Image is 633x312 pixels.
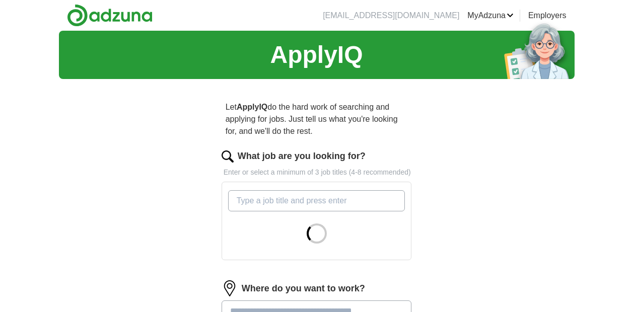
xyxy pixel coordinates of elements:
h1: ApplyIQ [270,37,363,73]
input: Type a job title and press enter [228,190,405,211]
label: Where do you want to work? [242,282,365,295]
strong: ApplyIQ [237,103,267,111]
a: MyAdzuna [467,10,514,22]
li: [EMAIL_ADDRESS][DOMAIN_NAME] [323,10,459,22]
img: search.png [222,150,234,163]
p: Let do the hard work of searching and applying for jobs. Just tell us what you're looking for, an... [222,97,412,141]
img: location.png [222,280,238,296]
label: What job are you looking for? [238,149,366,163]
p: Enter or select a minimum of 3 job titles (4-8 recommended) [222,167,412,178]
img: Adzuna logo [67,4,153,27]
a: Employers [528,10,567,22]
